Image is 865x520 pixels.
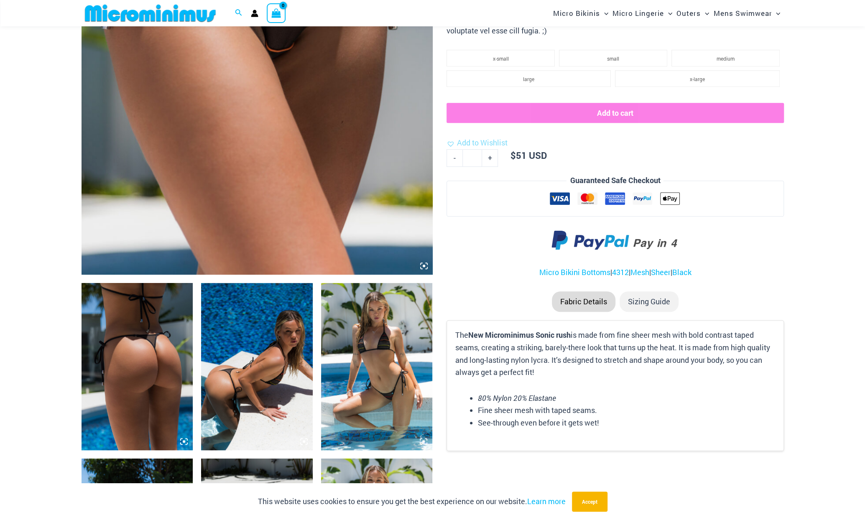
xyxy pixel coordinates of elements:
[321,283,433,450] img: Sonic Rush Black Neon 3278 Tri Top 4312 Thong Bikini
[630,267,649,277] a: Mesh
[713,3,772,24] span: Mens Swimwear
[457,138,508,148] span: Add to Wishlist
[550,1,784,25] nav: Site Navigation
[539,267,610,277] a: Micro Bikini Bottoms
[447,50,555,66] li: x-small
[447,103,783,123] button: Add to cart
[447,137,508,149] a: Add to Wishlist
[572,492,607,512] button: Accept
[251,10,258,17] a: Account icon link
[607,55,619,62] span: small
[566,174,663,187] legend: Guaranteed Safe Checkout
[674,3,711,24] a: OutersMenu ToggleMenu Toggle
[651,267,670,277] a: Sheer
[482,149,498,167] a: +
[258,495,566,508] p: This website uses cookies to ensure you get the best experience on our website.
[672,267,691,277] a: Black
[711,3,782,24] a: Mens SwimwearMenu ToggleMenu Toggle
[553,3,600,24] span: Micro Bikinis
[676,3,701,24] span: Outers
[664,3,672,24] span: Menu Toggle
[772,3,780,24] span: Menu Toggle
[717,55,735,62] span: medium
[510,149,546,161] bdi: 51 USD
[82,283,193,450] img: Sonic Rush Black Neon 4312 Thong Bikini
[510,149,515,161] span: $
[610,3,674,24] a: Micro LingerieMenu ToggleMenu Toggle
[620,291,679,312] li: Sizing Guide
[82,4,219,23] img: MM SHOP LOGO FLAT
[523,76,534,82] span: large
[701,3,709,24] span: Menu Toggle
[690,76,705,82] span: x-large
[527,496,566,506] a: Learn more
[235,8,242,19] a: Search icon link
[671,50,780,66] li: medium
[478,393,556,403] em: 80% Nylon 20% Elastane
[468,330,571,340] b: New Microminimus Sonic rush
[612,267,628,277] a: 4312
[493,55,509,62] span: x-small
[447,149,462,167] a: -
[478,417,775,429] li: See-through even before it gets wet!
[612,3,664,24] span: Micro Lingerie
[447,70,611,87] li: large
[455,329,775,379] p: The is made from fine sheer mesh with bold contrast taped seams, creating a striking, barely-ther...
[551,3,610,24] a: Micro BikinisMenu ToggleMenu Toggle
[600,3,608,24] span: Menu Toggle
[478,404,775,417] li: Fine sheer mesh with taped seams.
[615,70,779,87] li: x-large
[201,283,313,450] img: Sonic Rush Black Neon 3278 Tri Top 4312 Thong Bikini
[447,266,783,279] p: | | | |
[559,50,667,66] li: small
[267,3,286,23] a: View Shopping Cart, empty
[462,149,482,167] input: Product quantity
[552,291,615,312] li: Fabric Details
